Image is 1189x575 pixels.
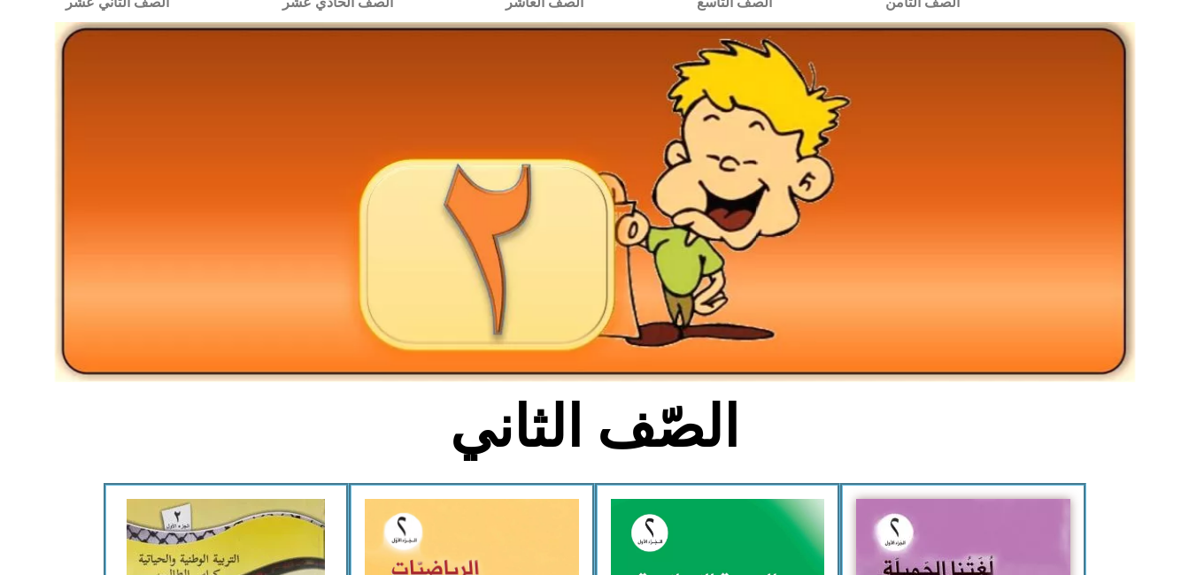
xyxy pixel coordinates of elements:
[302,393,887,462] h2: الصّف الثاني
